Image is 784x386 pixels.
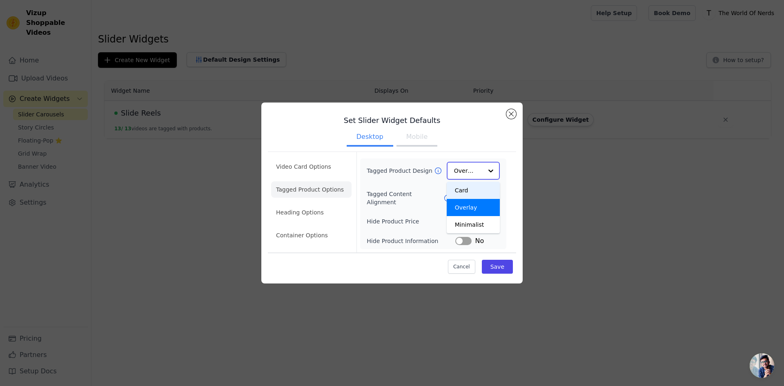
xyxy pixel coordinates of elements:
[447,216,500,233] div: Minimalist
[447,182,500,199] div: Card
[367,167,434,175] label: Tagged Product Design
[347,129,393,147] button: Desktop
[268,116,516,125] h3: Set Slider Widget Defaults
[367,217,455,225] label: Hide Product Price
[396,129,437,147] button: Mobile
[506,109,516,119] button: Close modal
[475,236,484,246] span: No
[750,353,774,378] a: Open chat
[448,260,475,274] button: Cancel
[271,181,352,198] li: Tagged Product Options
[447,199,500,216] div: Overlay
[271,227,352,243] li: Container Options
[271,158,352,175] li: Video Card Options
[367,237,455,245] label: Hide Product Information
[271,204,352,221] li: Heading Options
[482,260,513,274] button: Save
[367,190,443,206] label: Tagged Content Alignment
